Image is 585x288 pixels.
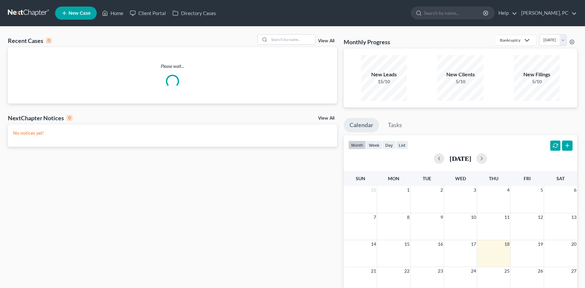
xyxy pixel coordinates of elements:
span: 10 [470,213,477,221]
input: Search by name... [269,35,315,44]
span: 27 [571,267,577,275]
div: Bankruptcy [500,37,520,43]
span: Sat [556,176,565,181]
span: 15 [404,240,410,248]
span: Tue [423,176,431,181]
a: Tasks [382,118,408,132]
span: 4 [506,186,510,194]
span: 13 [571,213,577,221]
span: 31 [370,186,377,194]
button: day [382,141,396,149]
span: Wed [455,176,466,181]
p: No notices yet! [13,130,332,136]
a: Client Portal [127,7,169,19]
span: 16 [437,240,444,248]
span: Sun [356,176,365,181]
span: 11 [504,213,510,221]
button: month [348,141,366,149]
div: 15/10 [361,78,407,85]
div: 5/10 [437,78,483,85]
span: 6 [573,186,577,194]
span: 2 [440,186,444,194]
span: 8 [406,213,410,221]
span: 25 [504,267,510,275]
input: Search by name... [424,7,484,19]
a: Calendar [344,118,379,132]
span: 12 [537,213,544,221]
div: 0 [67,115,72,121]
span: Fri [524,176,531,181]
div: New Leads [361,71,407,78]
a: Directory Cases [169,7,219,19]
button: list [396,141,408,149]
h3: Monthly Progress [344,38,390,46]
p: Please wait... [8,63,337,69]
span: 1 [406,186,410,194]
div: Recent Cases [8,37,52,45]
span: 7 [373,213,377,221]
a: Home [99,7,127,19]
a: View All [318,116,334,121]
a: Help [495,7,517,19]
span: 24 [470,267,477,275]
div: New Clients [437,71,483,78]
span: 14 [370,240,377,248]
span: 21 [370,267,377,275]
div: New Filings [514,71,560,78]
h2: [DATE] [450,155,471,162]
span: 23 [437,267,444,275]
span: New Case [69,11,91,16]
span: Thu [489,176,498,181]
a: View All [318,39,334,43]
span: 26 [537,267,544,275]
div: 0 [46,38,52,44]
span: 19 [537,240,544,248]
span: 5 [540,186,544,194]
span: 20 [571,240,577,248]
div: NextChapter Notices [8,114,72,122]
span: 9 [440,213,444,221]
a: [PERSON_NAME], PC [518,7,577,19]
button: week [366,141,382,149]
span: Mon [388,176,399,181]
span: 18 [504,240,510,248]
span: 22 [404,267,410,275]
span: 17 [470,240,477,248]
div: 5/10 [514,78,560,85]
span: 3 [473,186,477,194]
